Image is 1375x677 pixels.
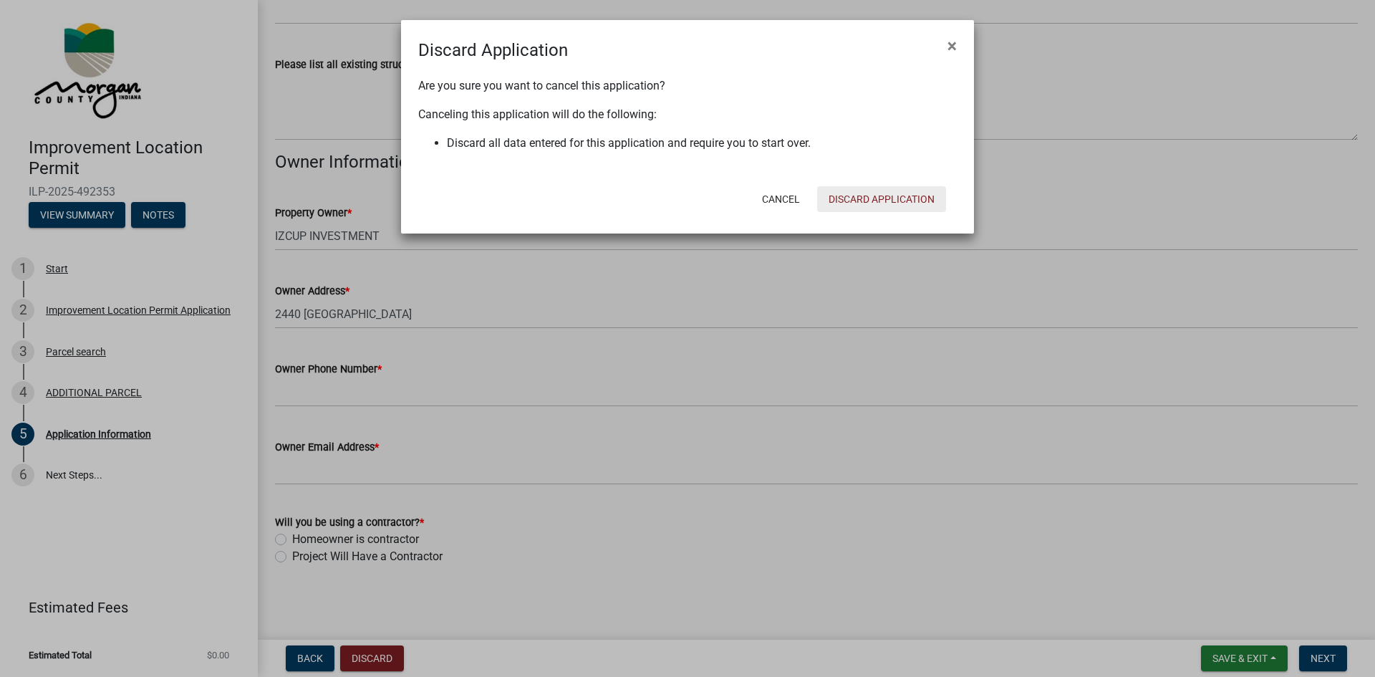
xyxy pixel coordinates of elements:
p: Are you sure you want to cancel this application? [418,77,957,95]
button: Cancel [751,186,811,212]
p: Canceling this application will do the following: [418,106,957,123]
button: Discard Application [817,186,946,212]
h4: Discard Application [418,37,568,63]
span: × [947,36,957,56]
button: Close [936,26,968,66]
li: Discard all data entered for this application and require you to start over. [447,135,957,152]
